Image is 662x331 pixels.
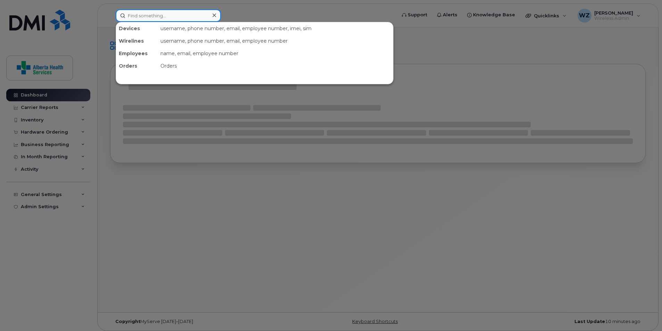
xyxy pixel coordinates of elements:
[158,35,393,47] div: username, phone number, email, employee number
[158,60,393,72] div: Orders
[158,22,393,35] div: username, phone number, email, employee number, imei, sim
[116,47,158,60] div: Employees
[116,60,158,72] div: Orders
[116,35,158,47] div: Wirelines
[116,22,158,35] div: Devices
[158,47,393,60] div: name, email, employee number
